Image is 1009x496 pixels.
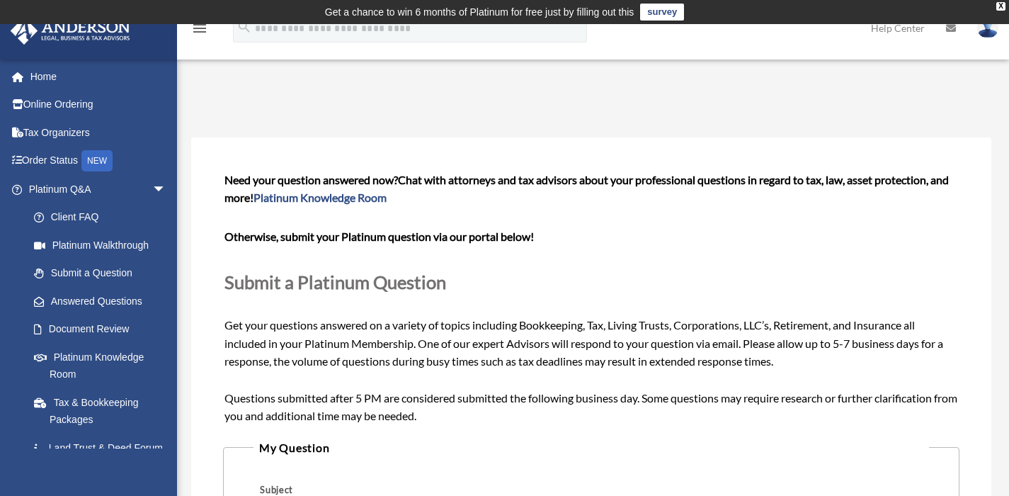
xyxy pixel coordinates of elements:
[224,173,949,205] span: Chat with attorneys and tax advisors about your professional questions in regard to tax, law, ass...
[20,231,188,259] a: Platinum Walkthrough
[224,230,534,243] b: Otherwise, submit your Platinum question via our portal below!
[10,175,188,203] a: Platinum Q&Aarrow_drop_down
[224,271,446,293] span: Submit a Platinum Question
[20,259,181,288] a: Submit a Question
[996,2,1005,11] div: close
[10,91,188,119] a: Online Ordering
[191,25,208,37] a: menu
[10,147,188,176] a: Order StatusNEW
[20,343,188,388] a: Platinum Knowledge Room
[236,19,252,35] i: search
[977,18,998,38] img: User Pic
[20,287,188,315] a: Answered Questions
[10,62,188,91] a: Home
[20,315,188,344] a: Document Review
[640,4,684,21] a: survey
[20,388,188,434] a: Tax & Bookkeeping Packages
[191,20,208,37] i: menu
[253,191,387,204] a: Platinum Knowledge Room
[224,173,958,423] span: Get your questions answered on a variety of topics including Bookkeeping, Tax, Living Trusts, Cor...
[10,118,188,147] a: Tax Organizers
[152,175,181,204] span: arrow_drop_down
[325,4,634,21] div: Get a chance to win 6 months of Platinum for free just by filling out this
[253,438,929,458] legend: My Question
[6,17,135,45] img: Anderson Advisors Platinum Portal
[20,203,188,232] a: Client FAQ
[81,150,113,171] div: NEW
[20,434,188,462] a: Land Trust & Deed Forum
[224,173,398,186] span: Need your question answered now?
